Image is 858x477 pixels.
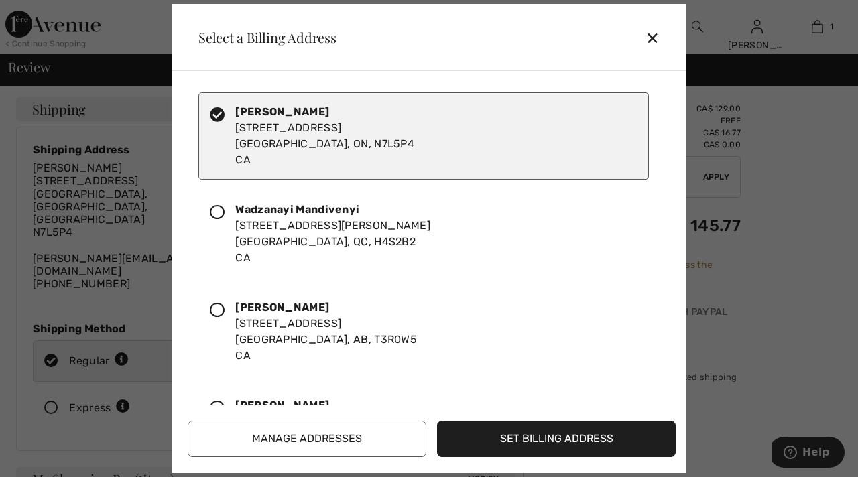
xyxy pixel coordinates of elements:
div: ✕ [646,23,670,52]
div: [STREET_ADDRESS] [GEOGRAPHIC_DATA], AB, T3E1L8 CA [235,397,412,462]
span: Help [30,9,58,21]
strong: Wadzanayi Mandivenyi [235,203,359,216]
div: [STREET_ADDRESS] [GEOGRAPHIC_DATA], ON, N7L5P4 CA [235,104,414,168]
strong: [PERSON_NAME] [235,105,329,118]
div: Select a Billing Address [188,31,336,44]
button: Set Billing Address [437,421,676,457]
strong: [PERSON_NAME] [235,301,329,314]
div: [STREET_ADDRESS][PERSON_NAME] [GEOGRAPHIC_DATA], QC, H4S2B2 CA [235,202,430,266]
strong: [PERSON_NAME] [235,399,329,411]
button: Manage Addresses [188,421,426,457]
div: [STREET_ADDRESS] [GEOGRAPHIC_DATA], AB, T3R0W5 CA [235,299,417,364]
